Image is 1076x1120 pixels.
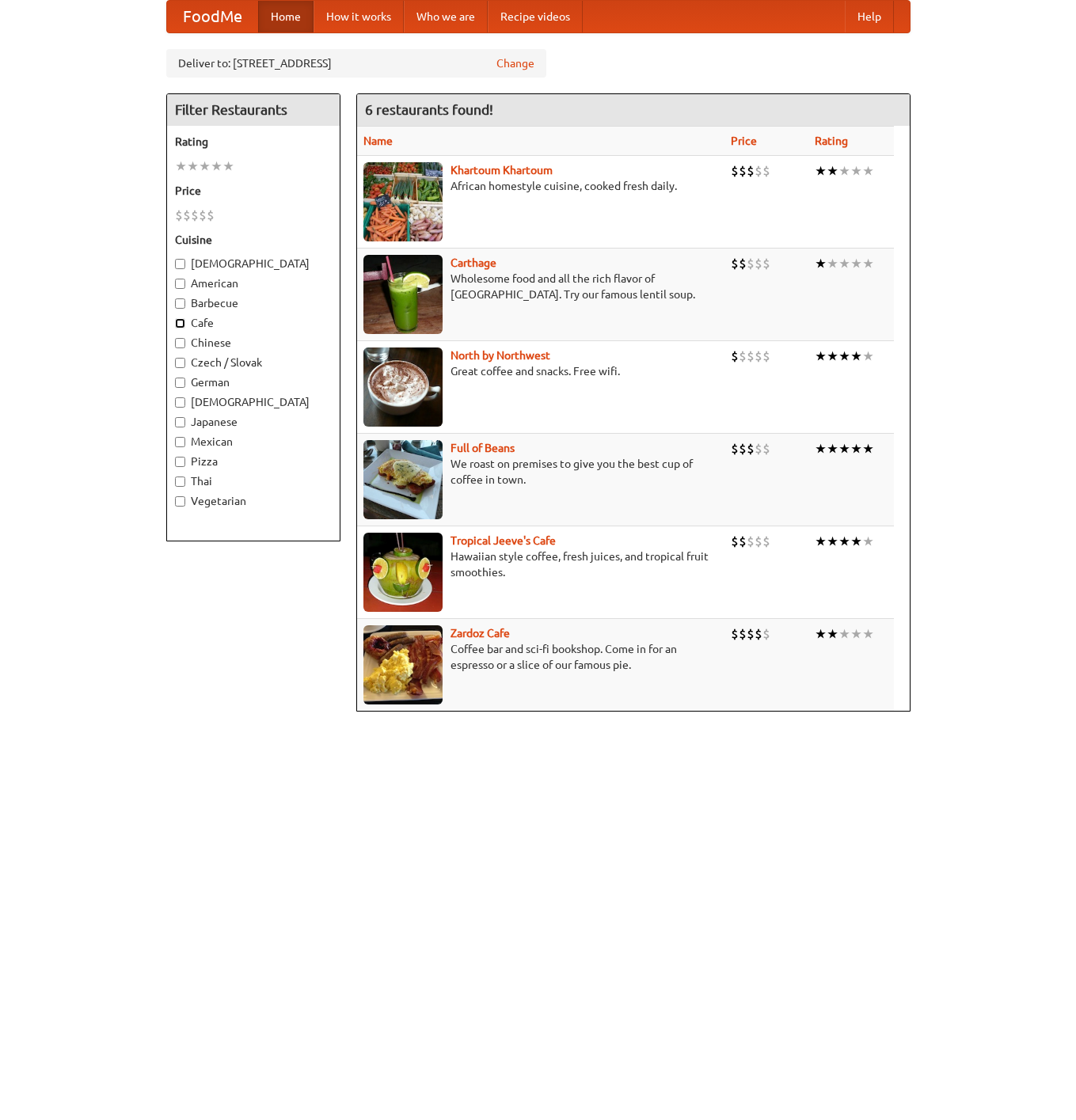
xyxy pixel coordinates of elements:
[363,456,718,488] p: We roast on premises to give you the best cup of coffee in town.
[175,259,185,269] input: [DEMOGRAPHIC_DATA]
[815,440,827,457] li: ★
[762,162,770,180] li: $
[363,363,718,379] p: Great coffee and snacks. Free wifi.
[762,625,770,643] li: $
[815,347,827,365] li: ★
[175,414,332,430] label: Japanese
[755,162,762,180] li: $
[827,255,838,272] li: ★
[739,255,747,272] li: $
[838,162,850,180] li: ★
[175,457,185,467] input: Pizza
[314,1,404,32] a: How it works
[365,102,493,117] ng-pluralize: 6 restaurants found!
[451,627,510,640] a: Zardoz Cafe
[363,641,718,673] p: Coffee bar and sci-fi bookshop. Come in for an espresso or a slice of our famous pie.
[175,134,332,150] h5: Rating
[755,625,762,643] li: $
[747,162,755,180] li: $
[815,162,827,180] li: ★
[731,625,739,643] li: $
[191,207,199,224] li: $
[175,397,185,408] input: [DEMOGRAPHIC_DATA]
[404,1,488,32] a: Who we are
[762,347,770,365] li: $
[827,162,838,180] li: ★
[755,255,762,272] li: $
[175,476,185,487] input: Thai
[175,318,185,328] input: Cafe
[731,440,739,457] li: $
[175,355,332,370] label: Czech / Slovak
[739,440,747,457] li: $
[815,255,827,272] li: ★
[862,625,874,643] li: ★
[363,625,443,704] img: zardoz.jpg
[747,625,755,643] li: $
[175,394,332,410] label: [DEMOGRAPHIC_DATA]
[488,1,583,32] a: Recipe videos
[731,135,757,147] a: Price
[175,473,332,489] label: Thai
[175,315,332,331] label: Cafe
[862,440,874,457] li: ★
[739,347,747,365] li: $
[739,533,747,550] li: $
[747,440,755,457] li: $
[451,164,553,177] a: Khartoum Khartoum
[731,255,739,272] li: $
[850,162,862,180] li: ★
[175,335,332,351] label: Chinese
[739,625,747,643] li: $
[827,347,838,365] li: ★
[175,437,185,447] input: Mexican
[175,496,185,507] input: Vegetarian
[838,255,850,272] li: ★
[363,178,718,194] p: African homestyle cuisine, cooked fresh daily.
[747,347,755,365] li: $
[363,135,393,147] a: Name
[167,1,258,32] a: FoodMe
[175,275,332,291] label: American
[838,625,850,643] li: ★
[175,298,185,309] input: Barbecue
[175,374,332,390] label: German
[207,207,215,224] li: $
[199,207,207,224] li: $
[451,349,550,362] a: North by Northwest
[175,417,185,427] input: Japanese
[850,255,862,272] li: ★
[862,533,874,550] li: ★
[175,358,185,368] input: Czech / Slovak
[747,255,755,272] li: $
[838,533,850,550] li: ★
[850,440,862,457] li: ★
[175,434,332,450] label: Mexican
[167,94,340,126] h4: Filter Restaurants
[850,347,862,365] li: ★
[363,271,718,302] p: Wholesome food and all the rich flavor of [GEOGRAPHIC_DATA]. Try our famous lentil soup.
[451,534,556,547] a: Tropical Jeeve's Cafe
[862,162,874,180] li: ★
[175,207,183,224] li: $
[850,533,862,550] li: ★
[175,279,185,289] input: American
[451,442,515,454] a: Full of Beans
[862,255,874,272] li: ★
[850,625,862,643] li: ★
[175,378,185,388] input: German
[363,347,443,427] img: north.jpg
[175,158,187,175] li: ★
[731,533,739,550] li: $
[762,533,770,550] li: $
[451,256,496,269] b: Carthage
[747,533,755,550] li: $
[363,549,718,580] p: Hawaiian style coffee, fresh juices, and tropical fruit smoothies.
[827,625,838,643] li: ★
[175,454,332,469] label: Pizza
[838,347,850,365] li: ★
[199,158,211,175] li: ★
